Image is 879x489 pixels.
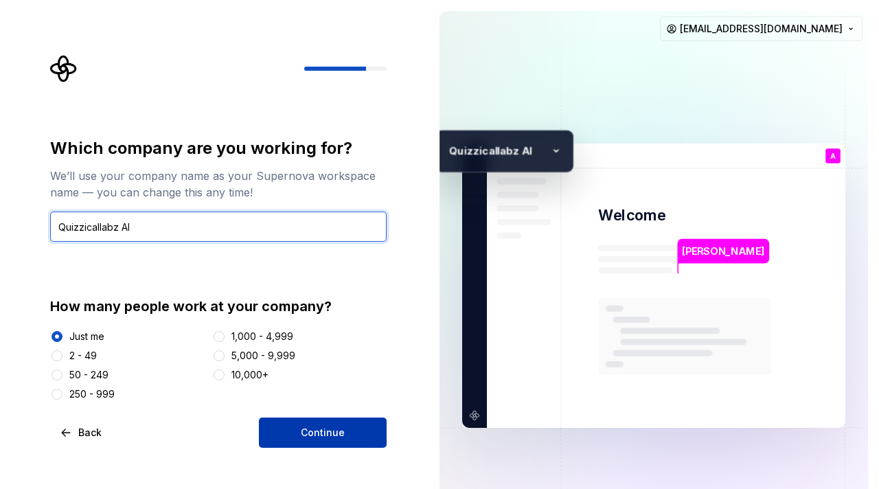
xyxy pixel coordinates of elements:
div: 50 - 249 [69,368,109,382]
p: uizzicallabz AI [457,142,546,159]
div: 250 - 999 [69,387,115,401]
div: 10,000+ [231,368,269,382]
div: 5,000 - 9,999 [231,349,295,363]
div: How many people work at your company? [50,297,387,316]
div: Which company are you working for? [50,137,387,159]
span: Continue [301,426,345,440]
button: [EMAIL_ADDRESS][DOMAIN_NAME] [660,16,863,41]
span: [EMAIL_ADDRESS][DOMAIN_NAME] [680,22,843,36]
p: A [830,152,836,160]
button: Continue [259,418,387,448]
div: We’ll use your company name as your Supernova workspace name — you can change this any time! [50,168,387,201]
button: Back [50,418,113,448]
svg: Supernova Logo [50,55,78,82]
p: [PERSON_NAME] [682,244,764,259]
span: Back [78,426,102,440]
input: Company name [50,212,387,242]
div: 1,000 - 4,999 [231,330,293,343]
div: 2 - 49 [69,349,97,363]
p: Welcome [598,205,665,225]
div: Just me [69,330,104,343]
p: Q [442,142,457,159]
